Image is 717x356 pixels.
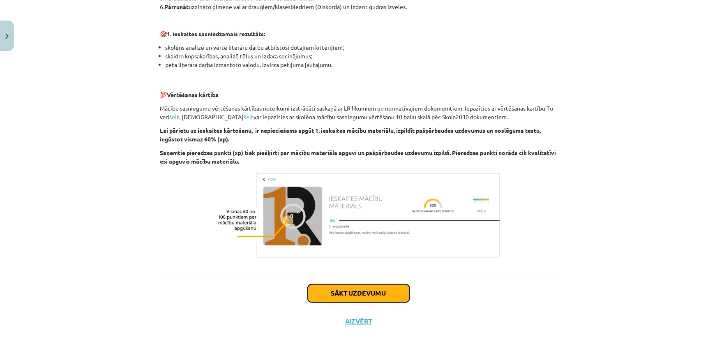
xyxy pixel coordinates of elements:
p: 💯 [160,82,557,99]
li: pēta literārā darbā izmantoto valodu. Izvirza pētījuma jautājumu. [166,60,557,78]
b: Saņemtie pieredzes punkti (xp) tiek piešķirti par mācību materiāla apguvi un pašpārbaudes uzdevum... [160,149,556,165]
p: 🎯 [160,30,557,38]
li: skaidro kopsakarības, analizē tēlus un izdara secinājumus; [166,52,557,60]
b: Pārrunāt [165,3,189,10]
button: Sākt uzdevumu [308,284,410,303]
button: Aizvērt [343,317,374,326]
a: šeit [244,113,254,120]
li: skolēns analizē un vērtē literāru darbu atbilstoši dotajiem kritērijiem; [166,43,557,52]
a: šeit [170,113,180,120]
b: Vērtēšanas kārtība [167,91,219,98]
b: Lai pārietu uz ieskaites kārtošanu, ir nepieciešams apgūt 1. ieskaites mācību materiālu, izpildīt... [160,127,541,143]
strong: 1. ieskaites sasniedzamais rezultāts: [167,30,265,37]
p: Mācību sasniegumu vērtēšanas kārtības noteikumi izstrādāti saskaņā ar LR likumiem un normatīvajie... [160,104,557,121]
img: icon-close-lesson-0947bae3869378f0d4975bcd49f059093ad1ed9edebbc8119c70593378902aed.svg [5,34,9,39]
